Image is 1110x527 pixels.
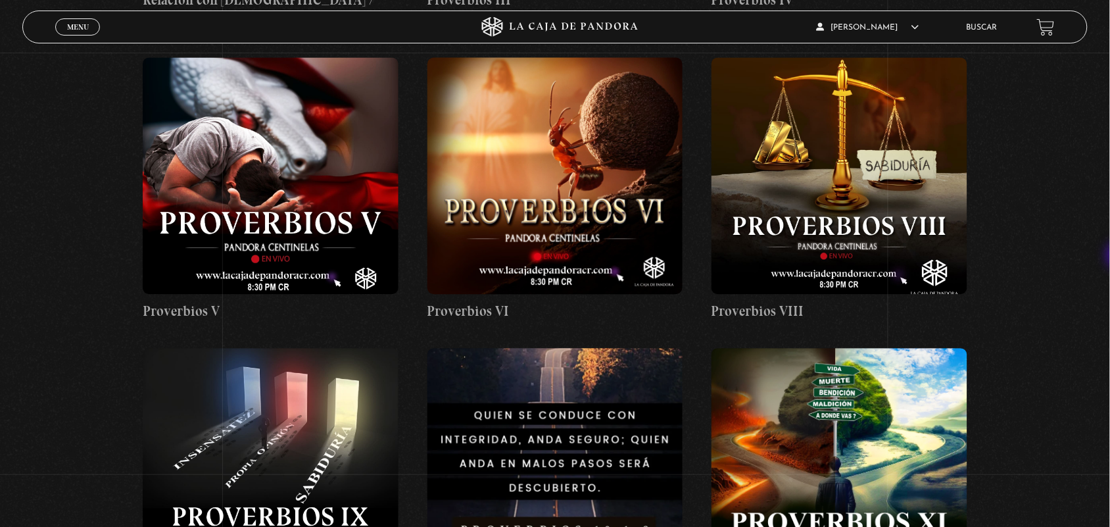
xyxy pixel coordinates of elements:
[1037,18,1055,36] a: View your shopping cart
[817,24,919,32] span: [PERSON_NAME]
[427,57,683,322] a: Proverbios VI
[67,23,89,31] span: Menu
[967,24,998,32] a: Buscar
[62,34,93,43] span: Cerrar
[427,301,683,322] h4: Proverbios VI
[712,57,967,322] a: Proverbios VIII
[143,301,398,322] h4: Proverbios V
[143,57,398,322] a: Proverbios V
[712,301,967,322] h4: Proverbios VIII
